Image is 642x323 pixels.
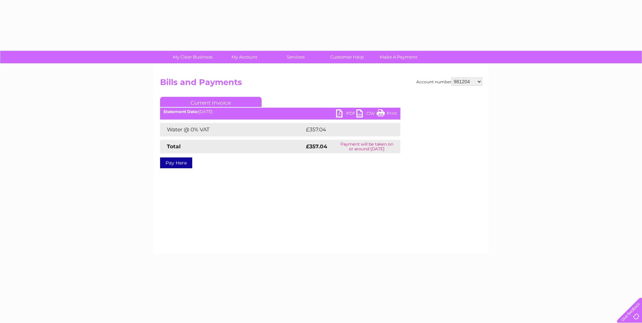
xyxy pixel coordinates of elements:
[333,140,400,153] td: Payment will be taken on or around [DATE]
[160,123,304,136] td: Water @ 0% VAT
[160,97,262,107] a: Current Invoice
[268,51,324,63] a: Services
[160,109,400,114] div: [DATE]
[356,109,377,119] a: CSV
[306,143,327,150] strong: £357.04
[163,109,198,114] b: Statement Date:
[160,78,482,90] h2: Bills and Payments
[371,51,426,63] a: Make A Payment
[319,51,375,63] a: Customer Help
[160,157,192,168] a: Pay Here
[416,78,482,86] div: Account number
[377,109,397,119] a: Print
[165,51,221,63] a: My Clear Business
[167,143,181,150] strong: Total
[304,123,388,136] td: £357.04
[216,51,272,63] a: My Account
[336,109,356,119] a: PDF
